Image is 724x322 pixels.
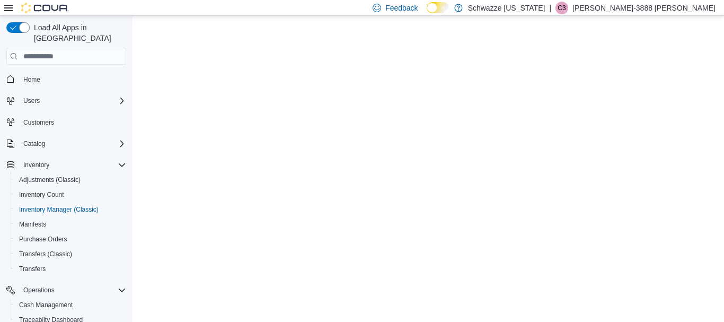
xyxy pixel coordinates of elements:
a: Customers [19,116,58,129]
span: Inventory [23,161,49,169]
span: Adjustments (Classic) [15,173,126,186]
span: Home [19,72,126,85]
button: Operations [2,283,130,298]
button: Inventory [2,158,130,172]
span: Adjustments (Classic) [19,176,81,184]
span: Transfers (Classic) [15,248,126,260]
span: Customers [19,116,126,129]
span: Customers [23,118,54,127]
span: C3 [558,2,566,14]
a: Purchase Orders [15,233,72,246]
p: Schwazze [US_STATE] [468,2,545,14]
a: Manifests [15,218,50,231]
button: Adjustments (Classic) [11,172,130,187]
a: Transfers [15,263,50,275]
span: Operations [19,284,126,297]
button: Users [2,93,130,108]
button: Catalog [19,137,49,150]
a: Transfers (Classic) [15,248,76,260]
a: Inventory Manager (Classic) [15,203,103,216]
span: Cash Management [19,301,73,309]
span: Transfers [19,265,46,273]
a: Cash Management [15,299,77,311]
a: Home [19,73,45,86]
span: Transfers [15,263,126,275]
span: Inventory Manager (Classic) [19,205,99,214]
button: Customers [2,115,130,130]
span: Operations [23,286,55,294]
button: Users [19,94,44,107]
span: Inventory Count [19,190,64,199]
span: Inventory Manager (Classic) [15,203,126,216]
a: Adjustments (Classic) [15,173,85,186]
button: Manifests [11,217,130,232]
button: Transfers (Classic) [11,247,130,262]
button: Operations [19,284,59,297]
span: Home [23,75,40,84]
p: [PERSON_NAME]-3888 [PERSON_NAME] [572,2,716,14]
button: Inventory Manager (Classic) [11,202,130,217]
span: Cash Management [15,299,126,311]
button: Catalog [2,136,130,151]
button: Cash Management [11,298,130,312]
span: Load All Apps in [GEOGRAPHIC_DATA] [30,22,126,43]
button: Purchase Orders [11,232,130,247]
button: Inventory Count [11,187,130,202]
span: Catalog [19,137,126,150]
span: Inventory Count [15,188,126,201]
span: Dark Mode [427,13,427,14]
span: Users [19,94,126,107]
button: Transfers [11,262,130,276]
input: Dark Mode [427,2,449,13]
span: Users [23,97,40,105]
span: Purchase Orders [19,235,67,243]
span: Inventory [19,159,126,171]
div: Christopher-3888 Perales [555,2,568,14]
button: Inventory [19,159,54,171]
span: Manifests [19,220,46,229]
img: Cova [21,3,69,13]
p: | [549,2,551,14]
span: Transfers (Classic) [19,250,72,258]
span: Purchase Orders [15,233,126,246]
span: Catalog [23,140,45,148]
button: Home [2,71,130,86]
a: Inventory Count [15,188,68,201]
span: Manifests [15,218,126,231]
span: Feedback [385,3,418,13]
